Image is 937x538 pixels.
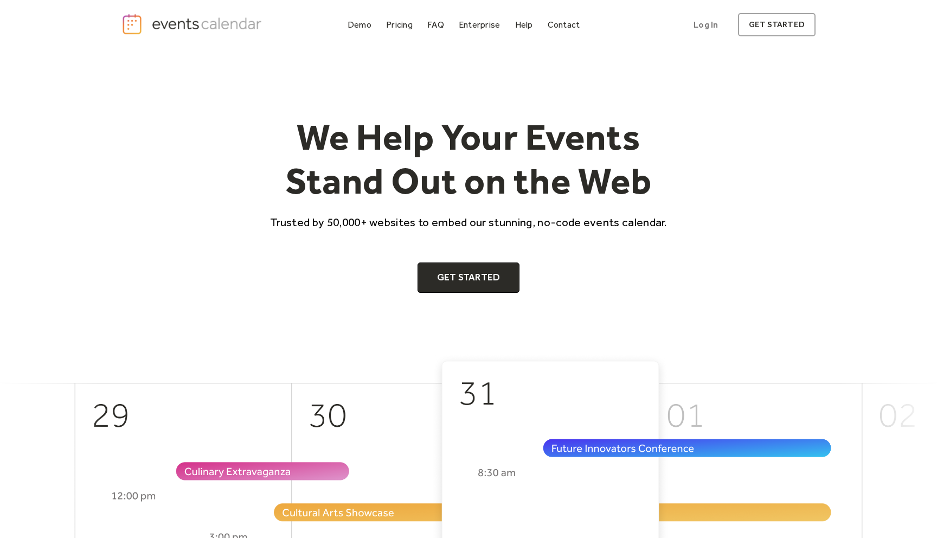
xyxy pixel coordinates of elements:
[738,13,816,36] a: get started
[454,17,504,32] a: Enterprise
[423,17,448,32] a: FAQ
[260,214,677,230] p: Trusted by 50,000+ websites to embed our stunning, no-code events calendar.
[683,13,729,36] a: Log In
[459,22,500,28] div: Enterprise
[343,17,376,32] a: Demo
[418,262,520,293] a: Get Started
[427,22,444,28] div: FAQ
[511,17,537,32] a: Help
[386,22,413,28] div: Pricing
[515,22,533,28] div: Help
[382,17,417,32] a: Pricing
[548,22,580,28] div: Contact
[543,17,585,32] a: Contact
[348,22,371,28] div: Demo
[260,115,677,203] h1: We Help Your Events Stand Out on the Web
